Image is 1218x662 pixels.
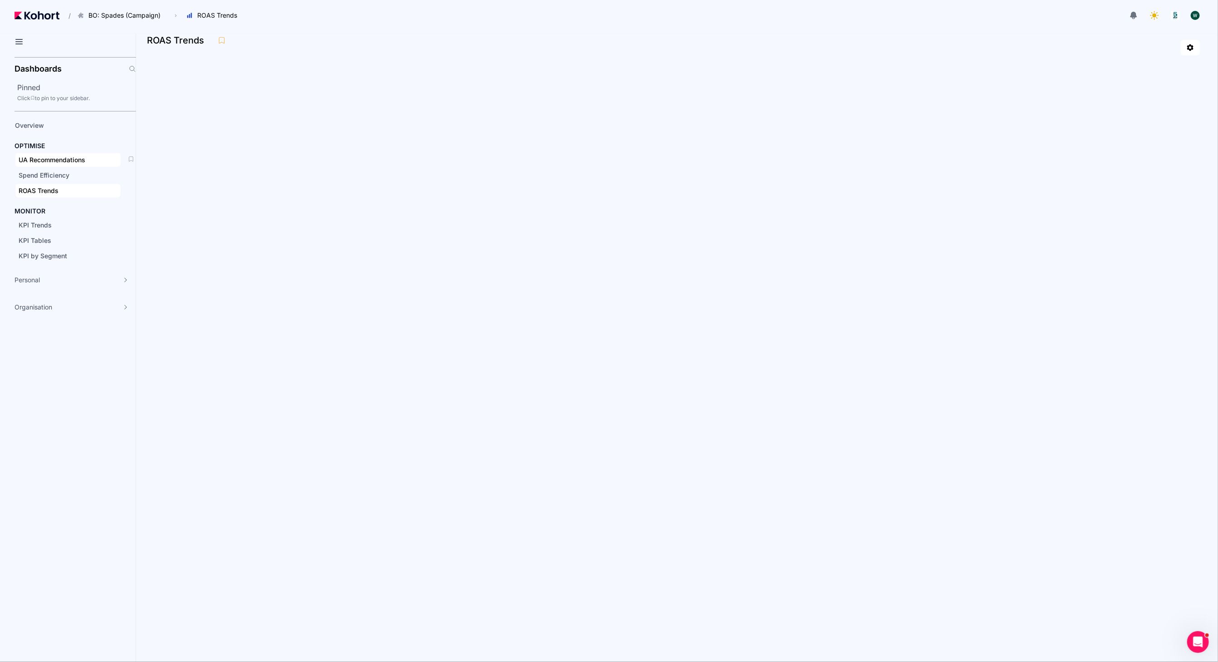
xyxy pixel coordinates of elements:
img: Kohort logo [15,11,59,19]
a: KPI by Segment [15,249,121,263]
h4: MONITOR [15,207,45,216]
span: UA Recommendations [19,156,85,164]
span: KPI Tables [19,237,51,244]
span: Spend Efficiency [19,171,69,179]
span: KPI by Segment [19,252,67,260]
a: UA Recommendations [15,153,121,167]
span: KPI Trends [19,221,52,229]
h3: ROAS Trends [147,36,209,45]
img: logo_logo_images_1_20240607072359498299_20240828135028712857.jpeg [1171,11,1180,20]
iframe: Intercom live chat [1187,631,1209,653]
a: ROAS Trends [15,184,121,198]
span: Organisation [15,303,52,312]
a: KPI Tables [15,234,121,247]
span: ROAS Trends [19,187,58,194]
a: Overview [12,119,121,132]
span: › [173,12,179,19]
button: ROAS Trends [181,8,247,23]
span: ROAS Trends [197,11,237,20]
a: KPI Trends [15,218,121,232]
h2: Dashboards [15,65,62,73]
button: BO: Spades (Campaign) [73,8,170,23]
span: / [61,11,71,20]
span: Personal [15,275,40,285]
div: Click to pin to your sidebar. [17,95,136,102]
span: Overview [15,121,44,129]
h4: OPTIMISE [15,141,45,150]
span: BO: Spades (Campaign) [88,11,161,20]
a: Spend Efficiency [15,169,121,182]
h2: Pinned [17,82,136,93]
